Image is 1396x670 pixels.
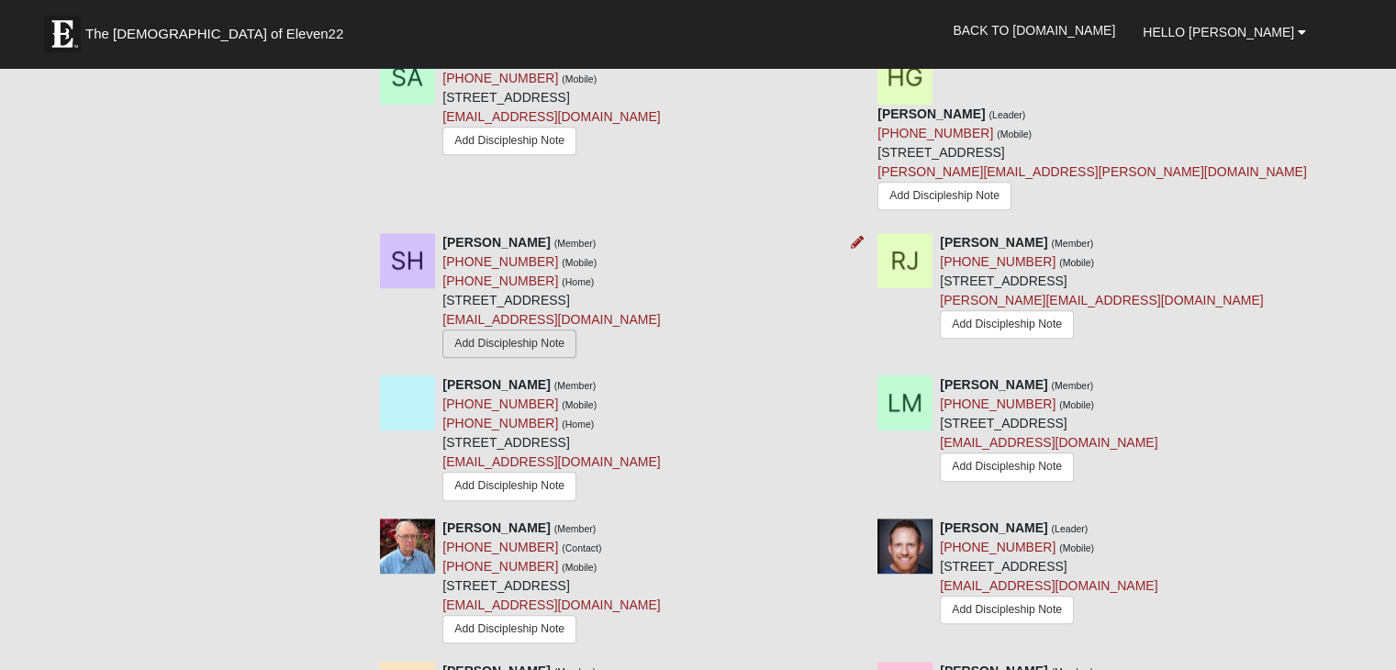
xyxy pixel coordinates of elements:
[1143,25,1294,39] span: Hello [PERSON_NAME]
[940,435,1157,450] a: [EMAIL_ADDRESS][DOMAIN_NAME]
[877,106,985,121] strong: [PERSON_NAME]
[997,128,1032,140] small: (Mobile)
[940,452,1074,481] a: Add Discipleship Note
[940,540,1055,554] a: [PHONE_NUMBER]
[554,380,597,391] small: (Member)
[940,310,1074,339] a: Add Discipleship Note
[554,523,597,534] small: (Member)
[442,559,558,574] a: [PHONE_NUMBER]
[1059,542,1094,553] small: (Mobile)
[442,50,660,160] div: [STREET_ADDRESS]
[442,377,550,392] strong: [PERSON_NAME]
[442,235,550,250] strong: [PERSON_NAME]
[940,235,1047,250] strong: [PERSON_NAME]
[940,293,1263,307] a: [PERSON_NAME][EMAIL_ADDRESS][DOMAIN_NAME]
[562,73,597,84] small: (Mobile)
[442,396,558,411] a: [PHONE_NUMBER]
[562,399,597,410] small: (Mobile)
[562,276,594,287] small: (Home)
[1129,9,1320,55] a: Hello [PERSON_NAME]
[940,396,1055,411] a: [PHONE_NUMBER]
[877,105,1307,218] div: [STREET_ADDRESS]
[877,182,1011,210] a: Add Discipleship Note
[442,274,558,288] a: [PHONE_NUMBER]
[442,615,576,643] a: Add Discipleship Note
[442,519,660,648] div: [STREET_ADDRESS]
[442,312,660,327] a: [EMAIL_ADDRESS][DOMAIN_NAME]
[1051,380,1093,391] small: (Member)
[939,7,1129,53] a: Back to [DOMAIN_NAME]
[1059,399,1094,410] small: (Mobile)
[554,238,597,249] small: (Member)
[44,16,81,52] img: Eleven22 logo
[877,164,1307,179] a: [PERSON_NAME][EMAIL_ADDRESS][PERSON_NAME][DOMAIN_NAME]
[940,596,1074,624] a: Add Discipleship Note
[1059,257,1094,268] small: (Mobile)
[442,254,558,269] a: [PHONE_NUMBER]
[1051,238,1093,249] small: (Member)
[988,109,1025,120] small: (Leader)
[940,375,1157,486] div: [STREET_ADDRESS]
[442,454,660,469] a: [EMAIL_ADDRESS][DOMAIN_NAME]
[442,233,660,363] div: [STREET_ADDRESS]
[562,419,594,430] small: (Home)
[442,416,558,430] a: [PHONE_NUMBER]
[442,109,660,124] a: [EMAIL_ADDRESS][DOMAIN_NAME]
[442,71,558,85] a: [PHONE_NUMBER]
[940,520,1047,535] strong: [PERSON_NAME]
[442,375,660,505] div: [STREET_ADDRESS]
[940,233,1263,345] div: [STREET_ADDRESS]
[442,540,558,554] a: [PHONE_NUMBER]
[442,127,576,155] a: Add Discipleship Note
[562,562,597,573] small: (Mobile)
[877,126,993,140] a: [PHONE_NUMBER]
[562,257,597,268] small: (Mobile)
[442,597,660,612] a: [EMAIL_ADDRESS][DOMAIN_NAME]
[35,6,402,52] a: The [DEMOGRAPHIC_DATA] of Eleven22
[442,472,576,500] a: Add Discipleship Note
[562,542,601,553] small: (Contact)
[940,254,1055,269] a: [PHONE_NUMBER]
[85,25,343,43] span: The [DEMOGRAPHIC_DATA] of Eleven22
[940,377,1047,392] strong: [PERSON_NAME]
[1051,523,1088,534] small: (Leader)
[442,329,576,358] a: Add Discipleship Note
[940,578,1157,593] a: [EMAIL_ADDRESS][DOMAIN_NAME]
[442,520,550,535] strong: [PERSON_NAME]
[940,519,1157,629] div: [STREET_ADDRESS]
